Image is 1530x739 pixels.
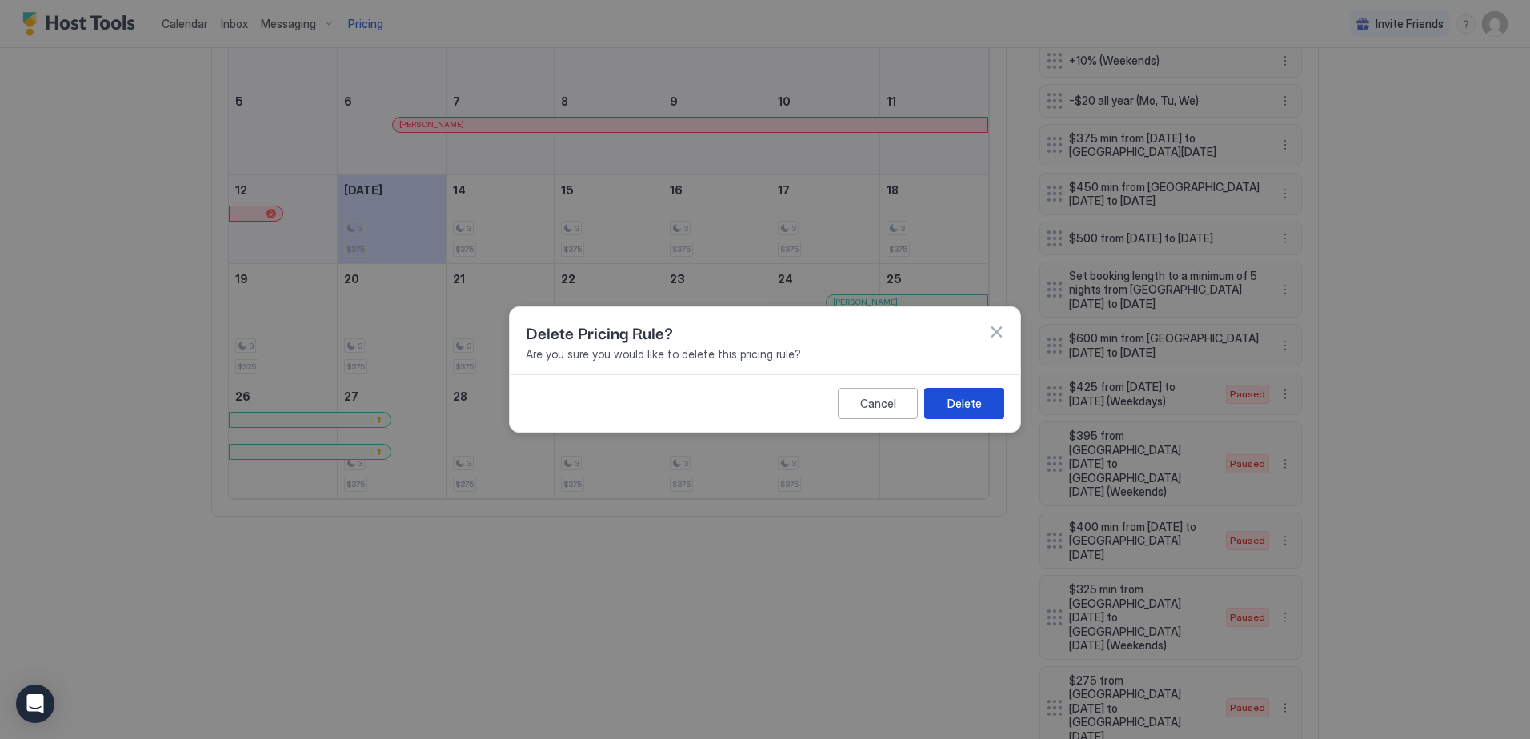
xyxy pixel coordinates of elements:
button: Delete [924,388,1004,419]
span: Are you sure you would like to delete this pricing rule? [526,347,1004,362]
div: Delete [947,395,982,412]
span: Delete Pricing Rule? [526,320,673,344]
div: Open Intercom Messenger [16,685,54,723]
button: Cancel [838,388,918,419]
div: Cancel [860,395,896,412]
